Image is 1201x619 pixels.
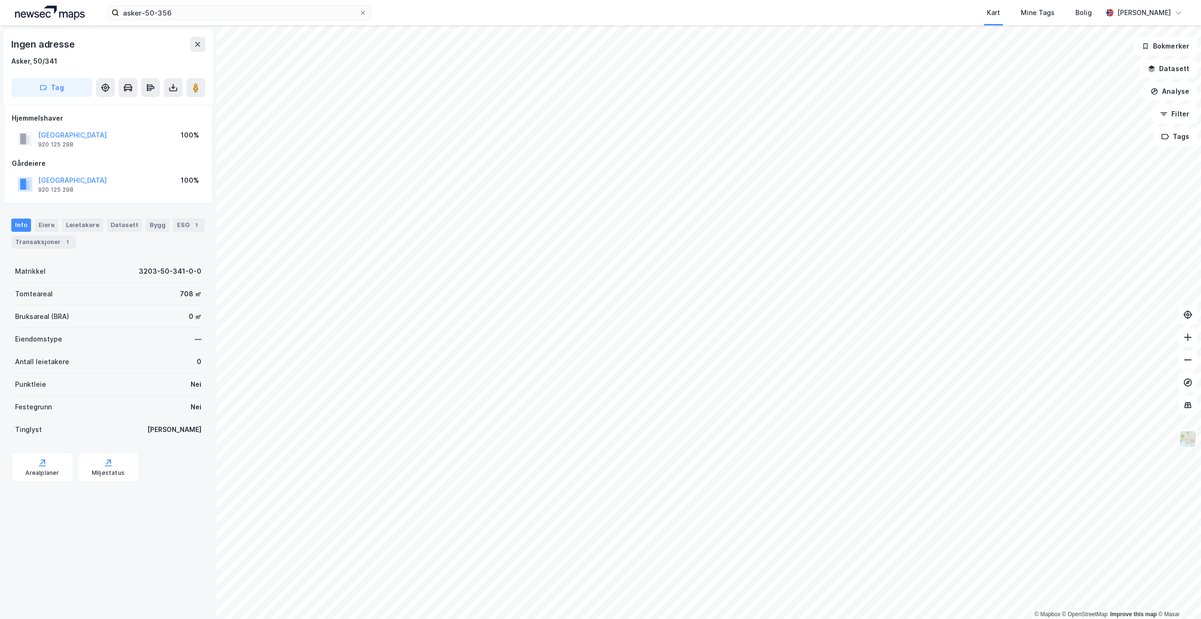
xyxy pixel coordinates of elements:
[1110,611,1157,618] a: Improve this map
[1154,574,1201,619] div: Kontrollprogram for chat
[1140,59,1197,78] button: Datasett
[180,288,201,300] div: 708 ㎡
[107,219,142,232] div: Datasett
[1117,7,1171,18] div: [PERSON_NAME]
[15,334,62,345] div: Eiendomstype
[119,6,359,20] input: Søk på adresse, matrikkel, gårdeiere, leietakere eller personer
[11,56,57,67] div: Asker, 50/341
[1021,7,1055,18] div: Mine Tags
[1034,611,1060,618] a: Mapbox
[15,288,53,300] div: Tomteareal
[146,219,169,232] div: Bygg
[15,401,52,413] div: Festegrunn
[11,219,31,232] div: Info
[15,311,69,322] div: Bruksareal (BRA)
[1075,7,1092,18] div: Bolig
[1143,82,1197,101] button: Analyse
[12,113,205,124] div: Hjemmelshaver
[1134,37,1197,56] button: Bokmerker
[38,141,73,148] div: 920 125 298
[1153,127,1197,146] button: Tags
[62,219,103,232] div: Leietakere
[1154,574,1201,619] iframe: Chat Widget
[1179,430,1197,448] img: Z
[11,236,76,249] div: Transaksjoner
[11,37,76,52] div: Ingen adresse
[35,219,58,232] div: Eiere
[181,130,199,141] div: 100%
[15,6,85,20] img: logo.a4113a55bc3d86da70a041830d287a7e.svg
[1152,105,1197,123] button: Filter
[147,424,201,435] div: [PERSON_NAME]
[15,266,46,277] div: Matrikkel
[181,175,199,186] div: 100%
[1062,611,1108,618] a: OpenStreetMap
[11,78,92,97] button: Tag
[139,266,201,277] div: 3203-50-341-0-0
[15,424,42,435] div: Tinglyst
[197,356,201,367] div: 0
[38,186,73,194] div: 920 125 298
[63,237,72,247] div: 1
[987,7,1000,18] div: Kart
[191,401,201,413] div: Nei
[189,311,201,322] div: 0 ㎡
[12,158,205,169] div: Gårdeiere
[191,379,201,390] div: Nei
[173,219,205,232] div: ESG
[192,220,201,230] div: 1
[25,469,59,477] div: Arealplaner
[195,334,201,345] div: —
[92,469,125,477] div: Miljøstatus
[15,356,69,367] div: Antall leietakere
[15,379,46,390] div: Punktleie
